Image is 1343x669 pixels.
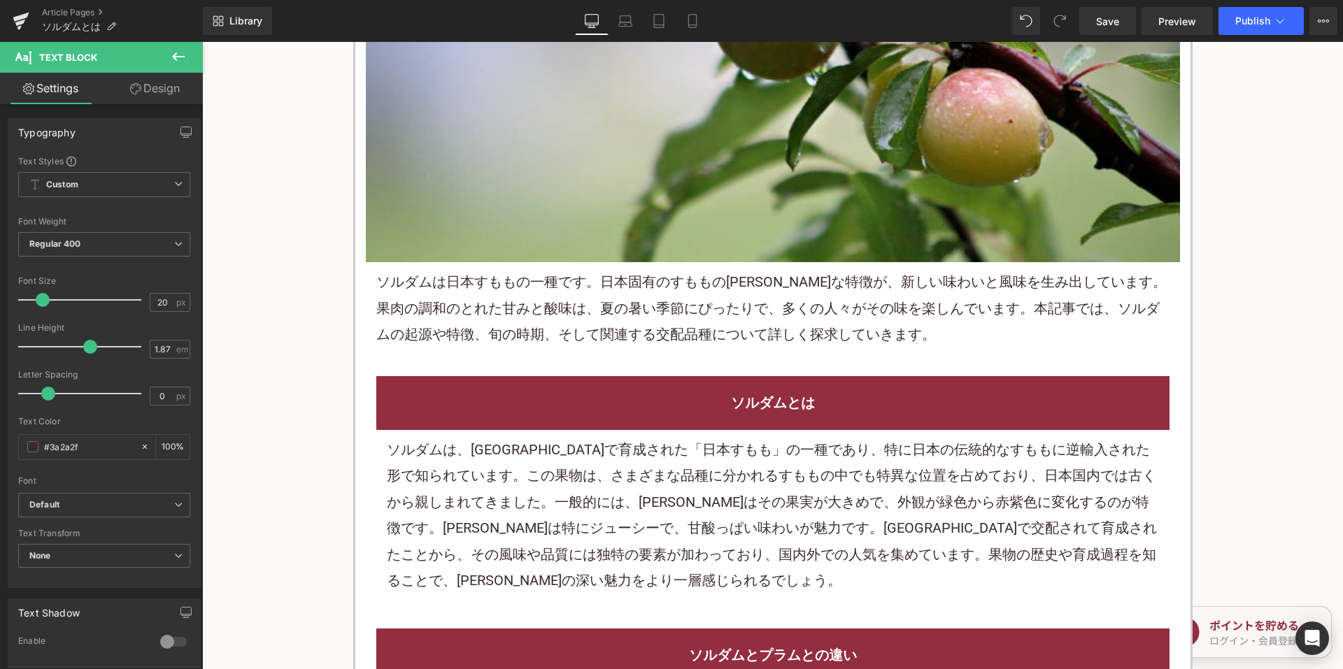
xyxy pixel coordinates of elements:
a: Laptop [609,7,642,35]
span: px [176,298,188,307]
span: Save [1096,14,1119,29]
div: Text Color [18,417,190,426]
div: Enable [18,635,146,650]
a: New Library [203,7,272,35]
div: Letter Spacing [18,370,190,380]
span: px [176,391,188,401]
b: None [29,550,51,561]
div: % [156,435,190,459]
span: Publish [1235,15,1270,27]
h2: ソルダムとは [185,348,957,374]
a: ソルダム [174,231,230,248]
p: は日本すももの一種です。日本固有のすももの[PERSON_NAME]な特徴が、新しい味わいと風味を生み出しています。果肉の調和のとれた甘みと酸味は、夏の暑い季節にぴったりで、多くの人々がその味を... [174,227,967,305]
button: More [1309,7,1337,35]
button: Publish [1218,7,1304,35]
div: Open Intercom Messenger [1295,621,1329,655]
b: Regular 400 [29,238,81,249]
a: Preview [1142,7,1213,35]
a: Tablet [642,7,676,35]
span: ソルダムとは [42,21,101,32]
a: Article Pages [42,7,203,18]
span: Text Block [39,52,97,63]
div: Font Size [18,276,190,286]
i: Default [29,499,59,511]
span: Preview [1158,14,1196,29]
p: ソルダムは、[GEOGRAPHIC_DATA]で育成された「日本すもも」の一種であり、特に日本の伝統的なすももに逆輸入された形で知られています。この果物は、さまざまな品種に分かれるすももの中でも... [185,395,957,552]
a: Mobile [676,7,709,35]
input: Color [44,439,134,454]
div: Typography [18,119,76,138]
span: Library [229,15,262,27]
a: Design [104,73,206,104]
b: Custom [46,179,78,191]
button: Undo [1012,7,1040,35]
div: Font [18,476,190,486]
div: Line Height [18,323,190,333]
a: 果実 [583,452,611,468]
div: Font Weight [18,217,190,226]
span: em [176,345,188,354]
a: Desktop [575,7,609,35]
button: Redo [1046,7,1074,35]
div: Text Styles [18,155,190,166]
div: Text Shadow [18,599,80,619]
h2: ソルダムとプラムとの違い [185,600,957,626]
div: Text Transform [18,528,190,538]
